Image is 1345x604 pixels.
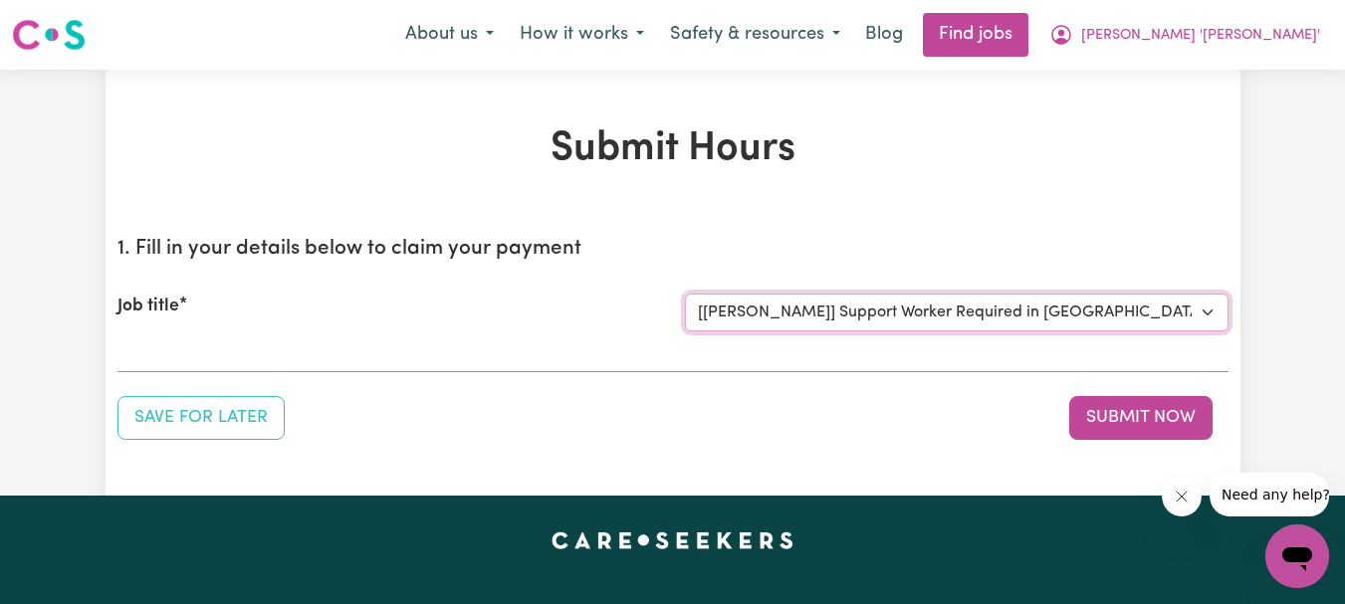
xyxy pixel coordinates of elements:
iframe: Button to launch messaging window [1265,524,1329,588]
img: Careseekers logo [12,17,86,53]
iframe: Close message [1162,477,1202,516]
h2: 1. Fill in your details below to claim your payment [117,237,1229,262]
iframe: Message from company [1210,473,1329,516]
button: About us [392,14,507,56]
button: Safety & resources [657,14,853,56]
a: Careseekers logo [12,12,86,58]
label: Job title [117,294,179,319]
button: How it works [507,14,657,56]
a: Find jobs [923,13,1028,57]
a: Careseekers home page [552,531,793,547]
button: My Account [1036,14,1333,56]
a: Blog [853,13,915,57]
span: Need any help? [12,14,120,30]
h1: Submit Hours [117,125,1229,173]
span: [PERSON_NAME] '[PERSON_NAME]' [1081,25,1320,47]
button: Save your job report [117,396,285,440]
button: Submit your job report [1069,396,1213,440]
